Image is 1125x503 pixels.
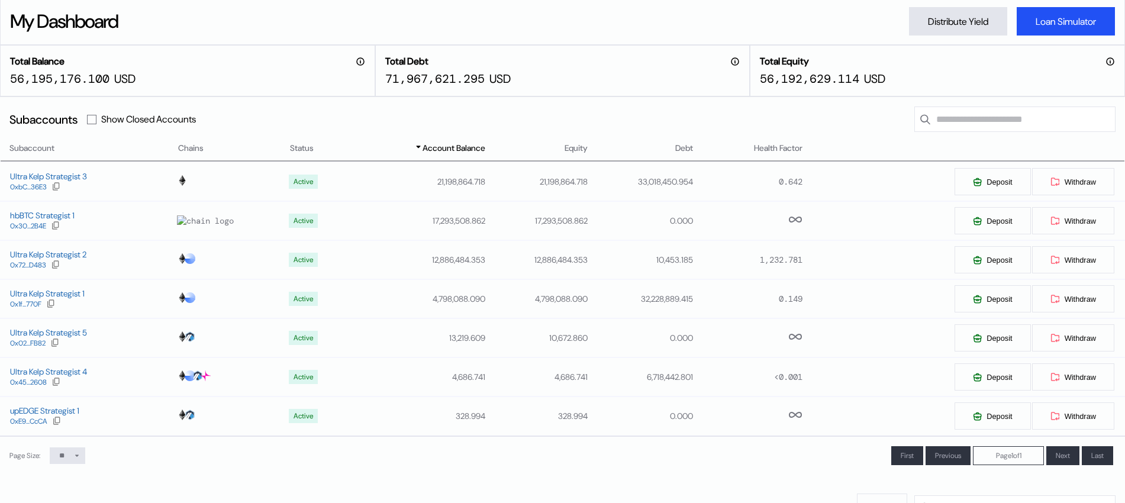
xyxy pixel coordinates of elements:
span: Deposit [987,412,1012,421]
div: 0x45...2608 [10,378,47,386]
span: Last [1091,451,1104,460]
td: 328.994 [486,396,588,436]
td: 33,018,450.954 [588,162,694,201]
td: 17,293,508.862 [350,201,486,240]
h2: Total Debt [385,55,428,67]
span: Deposit [987,256,1012,265]
span: Previous [935,451,961,460]
div: Loan Simulator [1036,15,1096,28]
button: Deposit [954,167,1031,196]
img: chain logo [192,370,203,381]
span: Withdraw [1065,256,1096,265]
div: Active [294,373,313,381]
img: chain logo [177,331,188,342]
button: Next [1046,446,1079,465]
span: Equity [565,142,588,154]
button: Withdraw [1031,324,1115,352]
div: 0x02...FB82 [10,339,46,347]
button: First [891,446,923,465]
td: 32,228,889.415 [588,279,694,318]
td: 0.000 [588,201,694,240]
span: Withdraw [1065,412,1096,421]
label: Show Closed Accounts [101,113,196,125]
span: Chains [178,142,204,154]
td: 4,686.741 [486,357,588,396]
span: Health Factor [754,142,802,154]
button: Deposit [954,246,1031,274]
img: chain logo [177,253,188,264]
span: First [901,451,914,460]
div: Ultra Kelp Strategist 1 [10,288,85,299]
td: 17,293,508.862 [486,201,588,240]
td: 0.149 [694,279,802,318]
div: Ultra Kelp Strategist 4 [10,366,87,377]
div: Active [294,178,313,186]
span: Withdraw [1065,295,1096,304]
td: 13,219.609 [350,318,486,357]
div: USD [489,71,511,86]
span: Withdraw [1065,178,1096,186]
div: USD [114,71,136,86]
td: 12,886,484.353 [486,240,588,279]
td: <0.001 [694,357,802,396]
span: Deposit [987,373,1012,382]
span: Debt [675,142,693,154]
div: hbBTC Strategist 1 [10,210,75,221]
div: Active [294,256,313,264]
h2: Total Equity [760,55,809,67]
div: 0x1f...770F [10,300,41,308]
img: chain logo [185,253,195,264]
td: 0.642 [694,162,802,201]
button: Loan Simulator [1017,7,1115,36]
td: 21,198,864.718 [350,162,486,201]
td: 0.000 [588,318,694,357]
span: Page 1 of 1 [996,451,1021,460]
button: Deposit [954,285,1031,313]
div: Page Size: [9,451,40,460]
button: Withdraw [1031,246,1115,274]
button: Withdraw [1031,207,1115,235]
td: 10,672.860 [486,318,588,357]
span: Deposit [987,295,1012,304]
td: 1,232.781 [694,240,802,279]
div: 56,195,176.100 [10,71,109,86]
img: chain logo [177,410,188,420]
span: Account Balance [423,142,485,154]
img: chain logo [177,175,188,186]
button: Deposit [954,207,1031,235]
div: Active [294,217,313,225]
td: 0.000 [588,396,694,436]
div: 0x30...2B4E [10,222,46,230]
div: Active [294,334,313,342]
div: upEDGE Strategist 1 [10,405,79,416]
button: Previous [926,446,971,465]
div: USD [864,71,885,86]
img: chain logo [185,370,195,381]
td: 21,198,864.718 [486,162,588,201]
div: Ultra Kelp Strategist 2 [10,249,86,260]
td: 12,886,484.353 [350,240,486,279]
img: chain logo [177,292,188,303]
img: chain logo [185,410,195,420]
button: Distribute Yield [909,7,1007,36]
span: Deposit [987,178,1012,186]
td: 328.994 [350,396,486,436]
td: 10,453.185 [588,240,694,279]
div: 71,967,621.295 [385,71,485,86]
button: Withdraw [1031,285,1115,313]
button: Deposit [954,324,1031,352]
button: Withdraw [1031,363,1115,391]
td: 6,718,442.801 [588,357,694,396]
span: Status [290,142,314,154]
button: Withdraw [1031,402,1115,430]
div: Subaccounts [9,112,78,127]
div: Active [294,295,313,303]
img: chain logo [200,370,211,381]
div: Active [294,412,313,420]
div: 56,192,629.114 [760,71,859,86]
span: Next [1056,451,1070,460]
img: chain logo [185,331,195,342]
span: Deposit [987,334,1012,343]
td: 4,686.741 [350,357,486,396]
div: My Dashboard [10,9,118,34]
